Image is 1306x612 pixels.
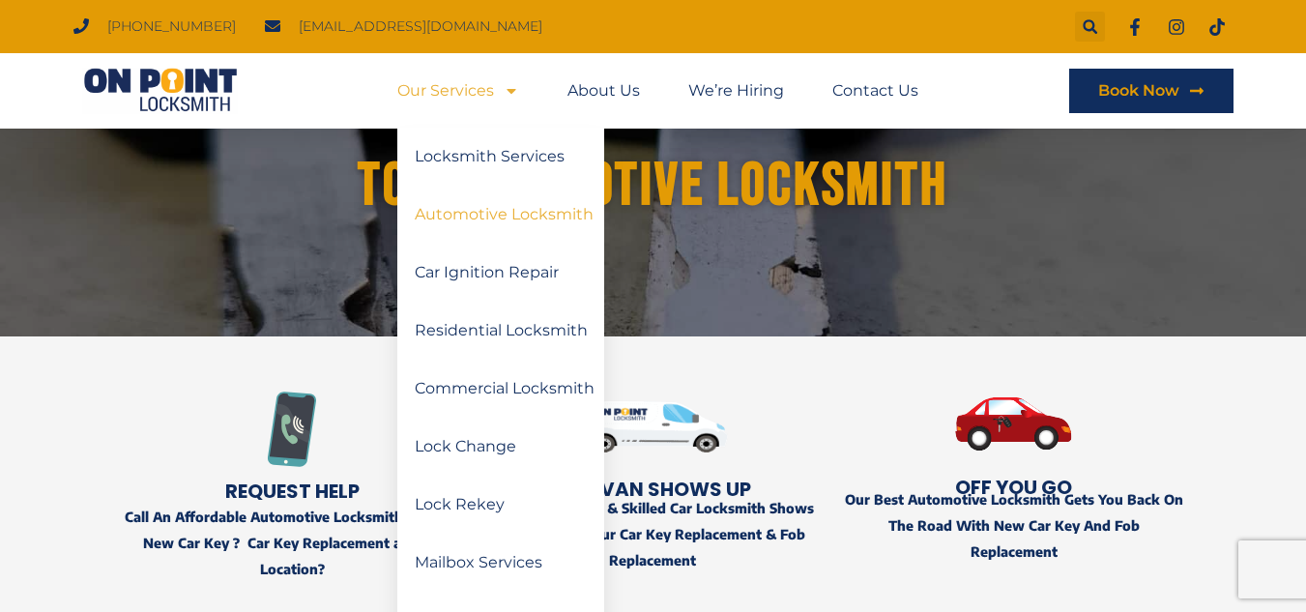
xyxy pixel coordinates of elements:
[482,480,824,499] h2: OUR VAN Shows Up
[397,418,604,476] a: Lock Change
[122,504,463,583] p: Call An Affordable Automotive Locksmith, Need A New Car Key ? Car Key Replacement at Your Location?
[832,69,918,113] a: Contact Us
[397,186,604,244] a: Automotive Locksmith
[482,495,824,574] p: Our Experienced & Skilled Car Locksmith Shows Up To Make Your Car Key Replacement & Fob Replacement
[397,476,604,534] a: Lock Rekey
[294,14,542,40] span: [EMAIL_ADDRESS][DOMAIN_NAME]
[112,156,1195,218] h1: Top Automotive Locksmith
[843,486,1184,566] p: Our Best Automotive Locksmith Gets You Back On The Road With New Car Key And Fob Replacement
[102,14,236,40] span: [PHONE_NUMBER]
[397,69,519,113] a: Our Services
[578,365,728,487] img: Automotive Locksmith 1
[397,244,604,302] a: Car Ignition Repair
[397,534,604,592] a: Mailbox Services
[688,69,784,113] a: We’re Hiring
[1069,69,1233,113] a: Book Now
[567,69,640,113] a: About Us
[1075,12,1105,42] div: Search
[254,392,330,467] img: Call for Emergency Locksmith Services Help in Coquitlam Tri-cities
[1098,83,1179,99] span: Book Now
[397,128,604,186] a: Locksmith Services
[397,69,918,113] nav: Menu
[122,481,463,501] h2: Request Help
[397,302,604,360] a: Residential Locksmith
[397,360,604,418] a: Commercial Locksmith
[843,365,1184,482] img: Automotive Locksmith 2
[843,478,1184,497] h2: Off You Go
